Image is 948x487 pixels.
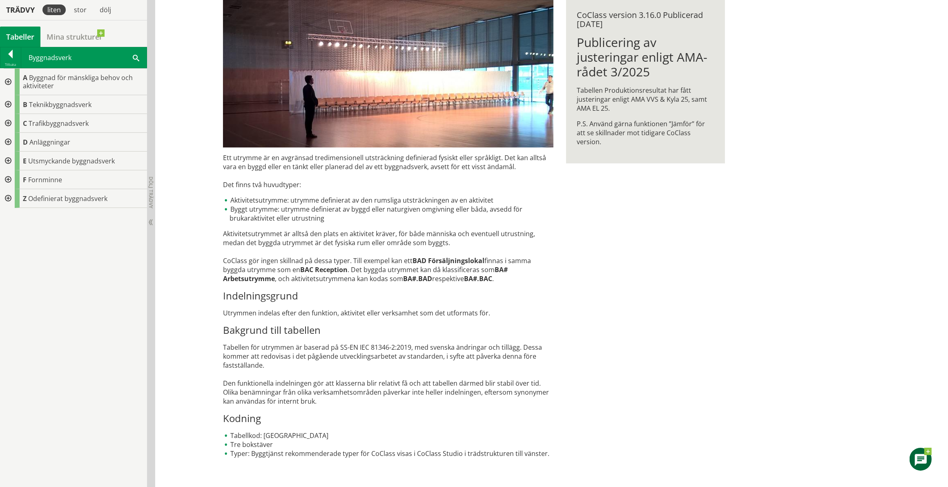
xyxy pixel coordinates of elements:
[223,431,553,440] li: Tabellkod: [GEOGRAPHIC_DATA]
[23,138,28,147] span: D
[23,156,27,165] span: E
[147,176,154,208] span: Dölj trädvy
[223,290,553,302] h3: Indelningsgrund
[69,4,91,15] div: stor
[223,324,553,336] h3: Bakgrund till tabellen
[133,53,139,62] span: Sök i tabellen
[2,5,39,14] div: Trädvy
[23,194,27,203] span: Z
[413,256,484,265] strong: BAD Försäljningslokal
[223,449,553,458] li: Typer: Byggtjänst rekommenderade typer för CoClass visas i CoClass Studio i trädstrukturen till v...
[23,73,133,90] span: Byggnad för mänskliga behov och aktiviteter
[300,265,348,274] strong: BAC Reception
[28,194,107,203] span: Odefinierat byggnadsverk
[23,175,27,184] span: F
[223,265,508,283] strong: BA# Arbetsutrymme
[21,47,147,68] div: Byggnadsverk
[577,119,714,146] p: P.S. Använd gärna funktionen ”Jämför” för att se skillnader mot tidigare CoClass version.
[223,205,553,223] li: Byggt utrymme: utrymme definierat av byggd eller naturgiven omgivning eller båda, avsedd för bruk...
[0,61,21,68] div: Tillbaka
[28,156,115,165] span: Utsmyckande byggnadsverk
[223,412,553,424] h3: Kodning
[223,440,553,449] li: Tre bokstäver
[464,274,492,283] strong: BA#.BAC
[29,138,70,147] span: Anläggningar
[29,100,91,109] span: Teknikbyggnadsverk
[28,175,62,184] span: Fornminne
[223,153,553,477] div: Ett utrymme är en avgränsad tredimensionell utsträckning definierad fysiskt eller språkligt. Det ...
[403,274,432,283] strong: BA#.BAD
[577,35,714,79] h1: Publicering av justeringar enligt AMA-rådet 3/2025
[577,11,714,29] div: CoClass version 3.16.0 Publicerad [DATE]
[577,86,714,113] p: Tabellen Produktionsresultat har fått justeringar enligt AMA VVS & Kyla 25, samt AMA EL 25.
[23,119,27,128] span: C
[42,4,66,15] div: liten
[223,196,553,205] li: Aktivitetsutrymme: utrymme definierat av den rumsliga utsträckningen av en aktivitet
[23,100,27,109] span: B
[23,73,27,82] span: A
[95,4,116,15] div: dölj
[40,27,109,47] a: Mina strukturer
[29,119,89,128] span: Trafikbyggnadsverk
